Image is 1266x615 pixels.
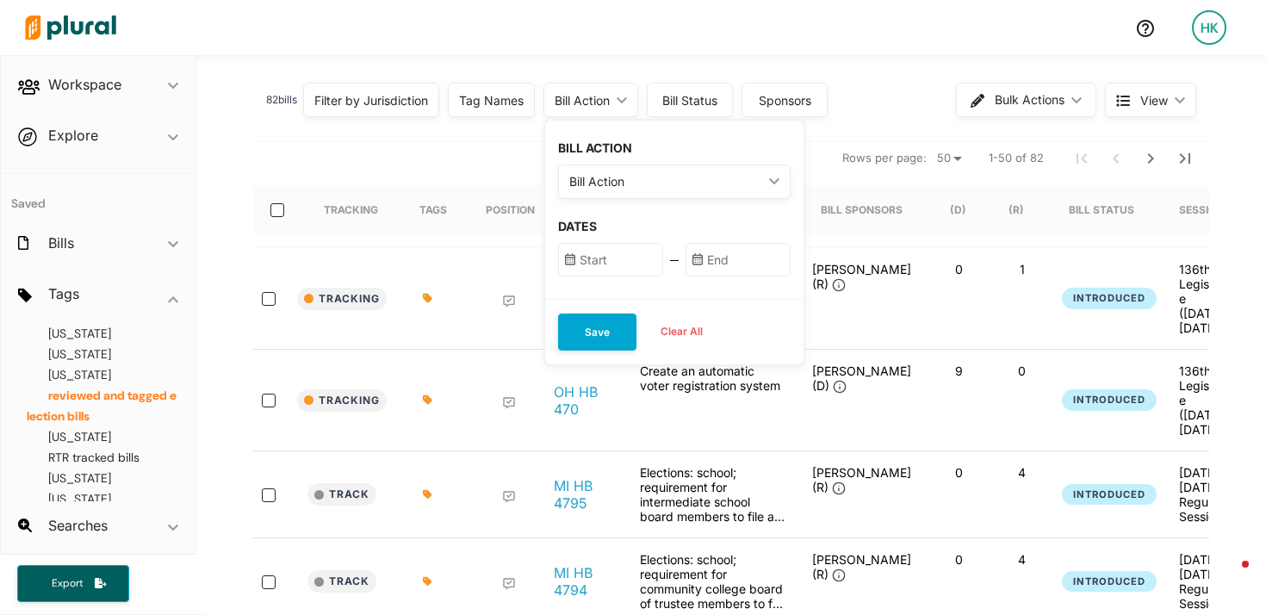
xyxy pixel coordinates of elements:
[48,75,121,94] h2: Workspace
[558,141,791,156] h3: BILL ACTION
[1062,389,1157,411] button: Introduced
[661,325,703,338] span: Clear All
[48,233,74,252] h2: Bills
[558,220,791,234] h3: DATES
[558,314,636,351] button: Save
[307,483,376,506] button: Track
[934,552,984,567] p: 0
[626,465,798,524] div: Elections: school; requirement for intermediate school board members to file an acceptance of off...
[569,172,762,190] div: Bill Action
[27,326,111,341] a: [US_STATE]
[1,174,195,216] h4: Saved
[1140,91,1168,109] span: View
[643,319,720,345] button: Clear All
[1064,141,1099,176] button: First Page
[297,389,387,412] button: Tracking
[1192,10,1226,45] div: HK
[324,203,378,216] div: Tracking
[423,489,432,500] div: Add tags
[821,203,903,216] div: Bill Sponsors
[626,552,798,611] div: Elections: school; requirement for community college board of trustee members to file an acceptan...
[554,477,612,512] a: MI HB 4795
[1179,363,1238,437] div: 136th Legislature ([DATE]-[DATE])
[997,262,1046,276] p: 1
[502,295,516,308] div: Add Position Statement
[753,91,816,109] div: Sponsors
[314,91,428,109] div: Filter by Jurisdiction
[1062,571,1157,593] button: Introduced
[48,326,111,341] span: [US_STATE]
[554,383,612,418] a: OH HB 470
[1099,141,1133,176] button: Previous Page
[502,396,516,410] div: Add Position Statement
[262,488,276,502] input: select-row-state-mi-2025_2026-hb4795
[502,490,516,504] div: Add Position Statement
[812,262,911,291] span: [PERSON_NAME] (R)
[307,570,376,593] button: Track
[812,552,911,581] span: [PERSON_NAME] (R)
[27,491,111,506] a: [US_STATE]
[17,565,129,602] button: Export
[1062,484,1157,506] button: Introduced
[558,243,663,276] input: Start
[995,94,1064,106] span: Bulk Actions
[48,126,98,145] h2: Explore
[934,465,984,480] p: 0
[950,203,966,216] div: (D)
[423,394,432,405] div: Add tags
[27,388,177,424] a: reviewed and tagged election bills
[459,91,524,109] div: Tag Names
[48,284,79,303] h2: Tags
[1179,185,1239,233] div: Session
[956,83,1096,117] button: Bulk Actions
[1179,465,1238,524] div: [DATE]-[DATE] Regular Session
[934,262,984,276] p: 0
[1008,185,1039,233] div: (R)
[27,450,140,465] a: RTR tracked bills
[989,150,1044,167] span: 1-50 of 82
[1179,203,1224,216] div: Session
[842,150,927,167] span: Rows per page:
[270,203,284,217] input: select-all-rows
[48,367,111,382] span: [US_STATE]
[626,363,798,437] div: Create an automatic voter registration system
[48,470,111,486] span: [US_STATE]
[27,429,111,444] a: [US_STATE]
[1069,203,1134,216] div: Bill Status
[27,346,111,362] a: [US_STATE]
[40,576,95,591] span: Export
[934,363,984,378] p: 9
[262,394,276,407] input: select-row-state-oh-136-hb470
[486,203,535,216] div: Position
[555,91,610,109] div: Bill Action
[324,185,378,233] div: Tracking
[1008,203,1024,216] div: (R)
[266,93,297,106] span: 82 bill s
[27,470,111,486] a: [US_STATE]
[1133,141,1168,176] button: Next Page
[48,429,111,444] span: [US_STATE]
[48,450,140,465] span: RTR tracked bills
[812,363,911,393] span: [PERSON_NAME] (D)
[423,576,432,587] div: Add tags
[950,185,982,233] div: (D)
[48,516,108,535] h2: Searches
[48,491,111,506] span: [US_STATE]
[1179,262,1238,335] div: 136th Legislature ([DATE]-[DATE])
[1069,185,1150,233] div: Bill Status
[1179,552,1238,611] div: [DATE]-[DATE] Regular Session
[419,203,447,216] div: Tags
[997,363,1046,378] p: 0
[423,293,432,303] div: Add tags
[1178,3,1240,52] a: HK
[658,91,722,109] div: Bill Status
[812,465,911,494] span: [PERSON_NAME] (R)
[297,288,387,310] button: Tracking
[686,243,791,276] input: End
[997,552,1046,567] p: 4
[997,465,1046,480] p: 4
[821,185,903,233] div: Bill Sponsors
[554,564,612,599] a: MI HB 4794
[502,577,516,591] div: Add Position Statement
